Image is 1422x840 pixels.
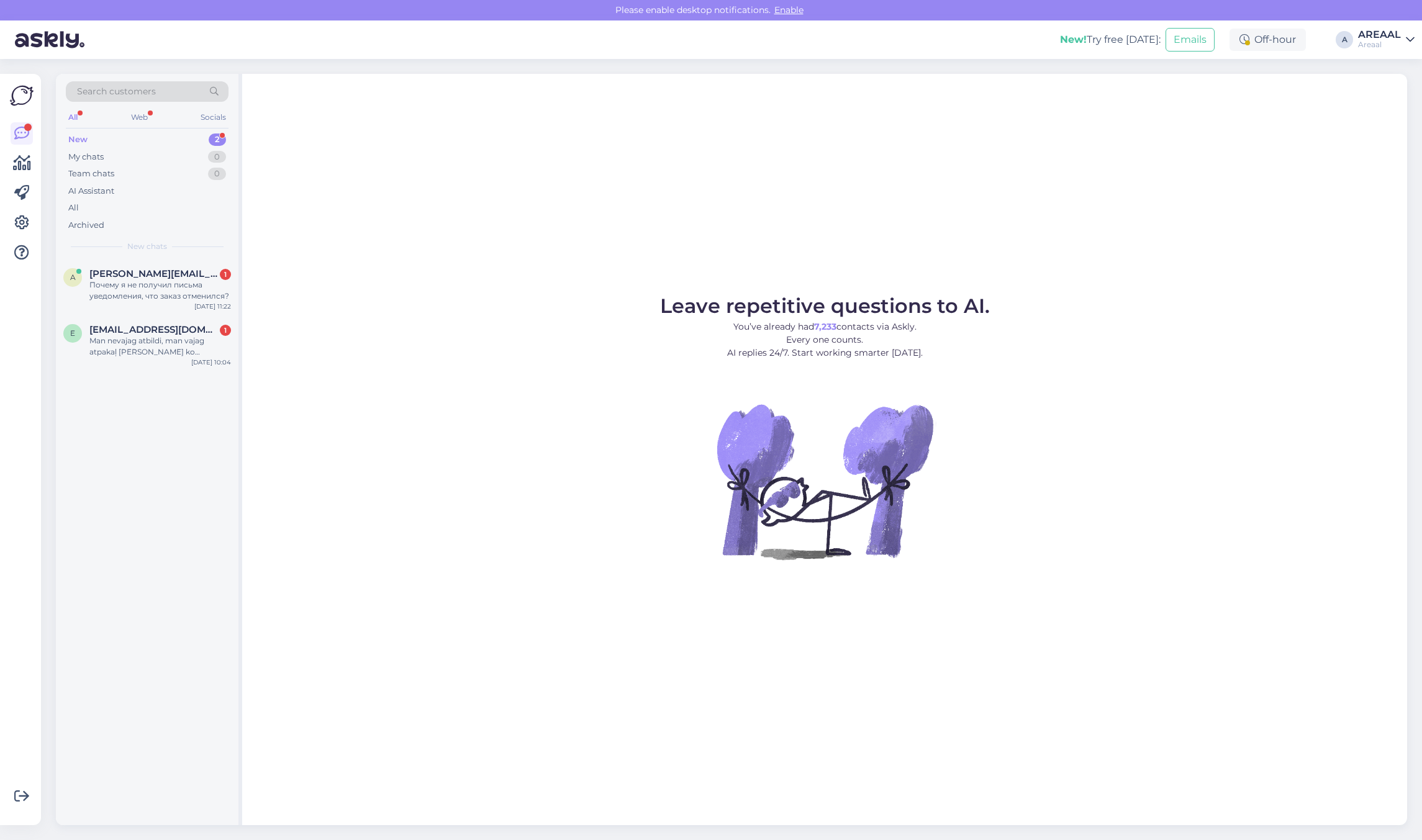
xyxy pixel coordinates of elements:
[89,324,219,335] span: exit_15@inbox.lv
[127,241,167,252] span: New chats
[660,294,990,318] span: Leave repetitive questions to AI.
[68,185,114,197] div: AI Assistant
[70,273,76,282] span: a
[814,321,836,332] b: 7,233
[68,219,104,232] div: Archived
[68,202,79,214] div: All
[660,320,990,359] p: You’ve already had contacts via Askly. Every one counts. AI replies 24/7. Start working smarter [...
[89,268,219,279] span: aleksandr@beljakov.me
[89,335,231,358] div: Man nevajag atbildi, man vajag atpakaļ [PERSON_NAME] ko samaksāju par preci un piegādi kas netika...
[70,328,75,338] span: e
[209,133,226,146] div: 2
[208,151,226,163] div: 0
[1166,28,1215,52] button: Emails
[191,358,231,367] div: [DATE] 10:04
[220,325,231,336] div: 1
[129,109,150,125] div: Web
[1230,29,1306,51] div: Off-hour
[194,302,231,311] div: [DATE] 11:22
[77,85,156,98] span: Search customers
[89,279,231,302] div: Почему я не получил письма уведомления, что заказ отменился?
[68,133,88,146] div: New
[1060,32,1161,47] div: Try free [DATE]:
[208,168,226,180] div: 0
[713,369,936,593] img: No Chat active
[771,4,807,16] span: Enable
[1358,30,1401,40] div: AREAAL
[68,168,114,180] div: Team chats
[1358,30,1415,50] a: AREAALAreaal
[10,84,34,107] img: Askly Logo
[220,269,231,280] div: 1
[1336,31,1353,48] div: A
[1358,40,1401,50] div: Areaal
[66,109,80,125] div: All
[1060,34,1087,45] b: New!
[68,151,104,163] div: My chats
[198,109,229,125] div: Socials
